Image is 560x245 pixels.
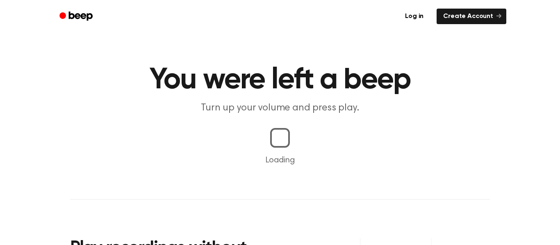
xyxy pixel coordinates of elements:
[70,65,490,95] h1: You were left a beep
[437,9,506,24] a: Create Account
[123,101,437,115] p: Turn up your volume and press play.
[54,9,100,25] a: Beep
[10,154,550,166] p: Loading
[397,7,432,26] a: Log in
